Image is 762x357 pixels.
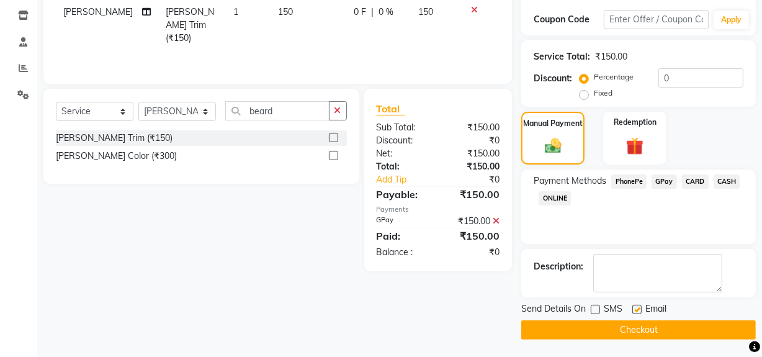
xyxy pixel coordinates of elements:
span: 1 [233,6,238,17]
label: Redemption [614,117,657,128]
img: _gift.svg [621,135,649,157]
span: Send Details On [521,302,586,318]
div: ₹150.00 [438,187,509,202]
div: [PERSON_NAME] Color (₹300) [56,150,177,163]
div: ₹150.00 [438,147,509,160]
div: ₹0 [438,246,509,259]
button: Checkout [521,320,756,340]
span: Email [645,302,666,318]
span: [PERSON_NAME] [63,6,133,17]
div: Total: [367,160,438,173]
span: [PERSON_NAME] Trim (₹150) [166,6,214,43]
a: Add Tip [367,173,450,186]
div: Discount: [534,72,572,85]
div: GPay [367,215,438,228]
div: Payments [377,204,500,215]
div: ₹0 [450,173,509,186]
div: Description: [534,260,583,273]
span: | [371,6,374,19]
input: Enter Offer / Coupon Code [604,10,709,29]
span: ONLINE [539,191,571,206]
div: Payable: [367,187,438,202]
label: Percentage [594,71,634,83]
span: Payment Methods [534,174,606,188]
img: _cash.svg [540,137,567,156]
span: Total [377,102,405,115]
div: Net: [367,147,438,160]
div: ₹150.00 [438,160,509,173]
div: ₹150.00 [438,228,509,243]
div: ₹150.00 [438,215,509,228]
label: Manual Payment [523,118,583,129]
div: ₹150.00 [595,50,627,63]
div: Paid: [367,228,438,243]
button: Apply [714,11,749,29]
span: 150 [418,6,433,17]
div: [PERSON_NAME] Trim (₹150) [56,132,173,145]
div: Coupon Code [534,13,604,26]
span: CARD [682,174,709,189]
span: GPay [652,174,677,189]
div: Balance : [367,246,438,259]
div: Sub Total: [367,121,438,134]
label: Fixed [594,88,612,99]
div: Discount: [367,134,438,147]
input: Search or Scan [225,101,329,120]
span: 150 [278,6,293,17]
span: 0 % [379,6,393,19]
span: SMS [604,302,622,318]
div: Service Total: [534,50,590,63]
span: CASH [714,174,740,189]
span: PhonePe [611,174,647,189]
span: 0 F [354,6,366,19]
div: ₹0 [438,134,509,147]
div: ₹150.00 [438,121,509,134]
